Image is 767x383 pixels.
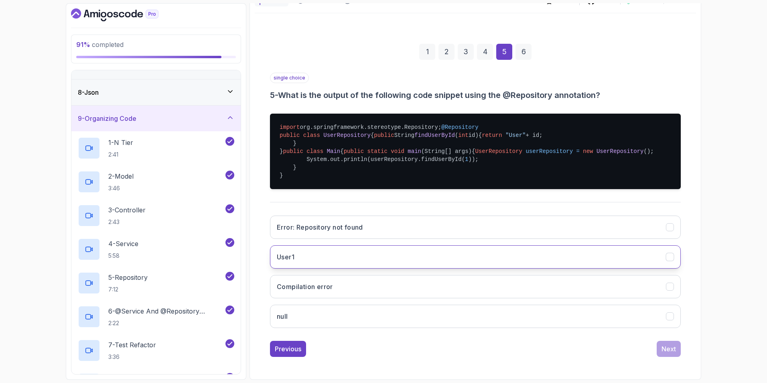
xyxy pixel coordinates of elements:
button: User1 [270,245,681,269]
p: 2:43 [108,218,146,226]
span: ( id) [455,132,479,139]
button: Next [657,341,681,357]
div: Next [661,344,676,354]
h3: 5 - What is the output of the following code snippet using the @Repository annotation? [270,90,681,101]
p: 3 - Controller [108,205,146,215]
button: Compilation error [270,275,681,298]
button: 2-Model3:46 [78,171,234,193]
div: 3 [458,44,474,60]
a: Dashboard [71,8,177,21]
button: 8-Json [71,79,241,105]
h3: 9 - Organizing Code [78,114,136,123]
button: 7-Test Refactor3:36 [78,339,234,362]
span: main [408,148,421,155]
span: completed [76,41,124,49]
span: static [367,148,388,155]
span: int [458,132,468,139]
span: UserRepository [323,132,371,139]
h3: Error: Repository not found [277,222,363,232]
p: 5 - Repository [108,273,148,282]
button: 6-@Service And @Repository Annotations2:22 [78,306,234,328]
span: class [303,132,320,139]
button: 4-Service5:58 [78,238,234,261]
button: 3-Controller2:43 [78,204,234,227]
span: public [344,148,364,155]
p: 2:22 [108,319,224,327]
span: "User" [505,132,526,139]
span: UserRepository [597,148,644,155]
h3: null [277,312,288,321]
p: 2:41 [108,151,133,159]
p: 7:12 [108,285,148,293]
span: UserRepository [475,148,522,155]
p: 1 - N Tier [108,138,133,147]
p: 4 - Service [108,239,138,249]
button: Error: Repository not found [270,216,681,239]
span: void [391,148,404,155]
span: (String[] args) [421,148,472,155]
span: = [576,148,579,155]
button: 9-Organizing Code [71,106,241,131]
p: 3:46 [108,184,134,192]
span: public [374,132,394,139]
p: 2 - Model [108,171,134,181]
span: public [283,148,303,155]
h3: User1 [277,252,294,262]
button: null [270,305,681,328]
div: 2 [438,44,455,60]
span: class [306,148,323,155]
span: new [583,148,593,155]
span: findUserById [414,132,455,139]
p: single choice [270,73,309,83]
span: 1 [465,156,468,163]
div: Previous [275,344,301,354]
p: 3:36 [108,353,156,361]
span: Main [327,148,341,155]
span: 91 % [76,41,90,49]
div: 4 [477,44,493,60]
button: 1-N Tier2:41 [78,137,234,159]
span: return [482,132,502,139]
h3: 8 - Json [78,88,99,97]
button: Previous [270,341,306,357]
span: @Repository [441,124,478,130]
pre: org.springframework.stereotype.Repository; { String { + id; } } { { (); System.out.println(userRe... [270,114,681,189]
div: 6 [515,44,532,60]
span: public [280,132,300,139]
span: userRepository [526,148,573,155]
p: 6 - @Service And @Repository Annotations [108,306,224,316]
p: 7 - Test Refactor [108,340,156,350]
h3: Compilation error [277,282,333,291]
button: 5-Repository7:12 [78,272,234,294]
div: 1 [419,44,435,60]
div: 5 [496,44,512,60]
span: import [280,124,300,130]
p: 5:58 [108,252,138,260]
